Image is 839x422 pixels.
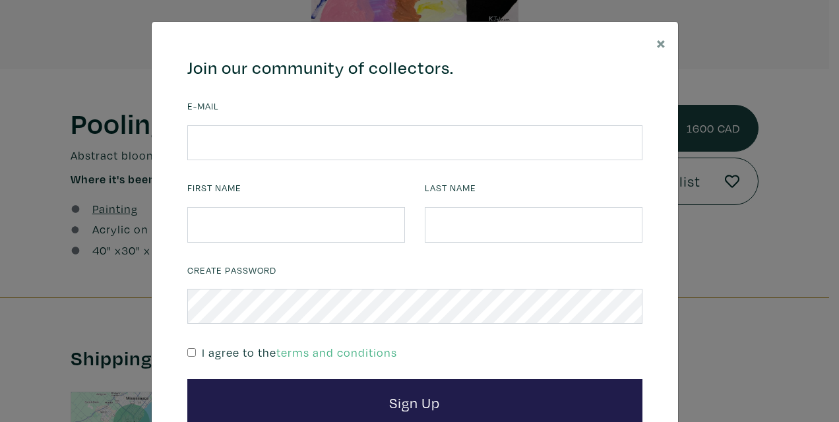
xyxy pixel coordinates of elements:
p: I agree to the [202,344,397,361]
label: E-mail [187,99,219,113]
label: First Name [187,181,241,195]
span: × [656,31,666,54]
label: Create Password [187,263,276,278]
label: Last Name [425,181,476,195]
button: Close [644,22,678,63]
a: terms and conditions [276,345,397,360]
h4: Join our community of collectors. [187,57,642,78]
